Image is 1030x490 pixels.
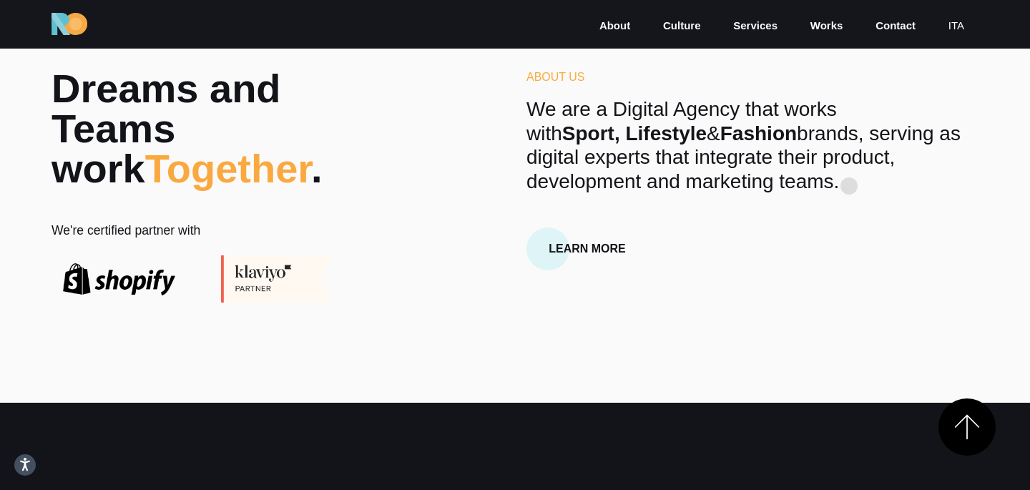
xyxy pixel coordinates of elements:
[947,18,966,34] a: ita
[562,122,620,144] strong: Sport,
[51,69,345,189] h2: Dreams and Teams work .
[598,18,632,34] a: About
[625,122,707,144] strong: Lifestyle
[720,122,797,144] strong: Fashion
[809,18,845,34] a: Works
[662,18,702,34] a: Culture
[51,263,187,295] img: Shopify Italian Agency
[526,69,978,86] h6: About Us
[526,227,648,270] button: Learn More
[51,13,87,36] img: Ride On Agency
[210,255,345,303] img: Klaviyo Italian Agency
[145,146,311,191] span: Together
[526,97,978,193] p: We are a Digital Agency that works with & brands, serving as digital experts that integrate their...
[732,18,779,34] a: Services
[51,223,345,238] h5: We're certified partner with
[526,210,648,270] a: Learn More
[874,18,917,34] a: Contact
